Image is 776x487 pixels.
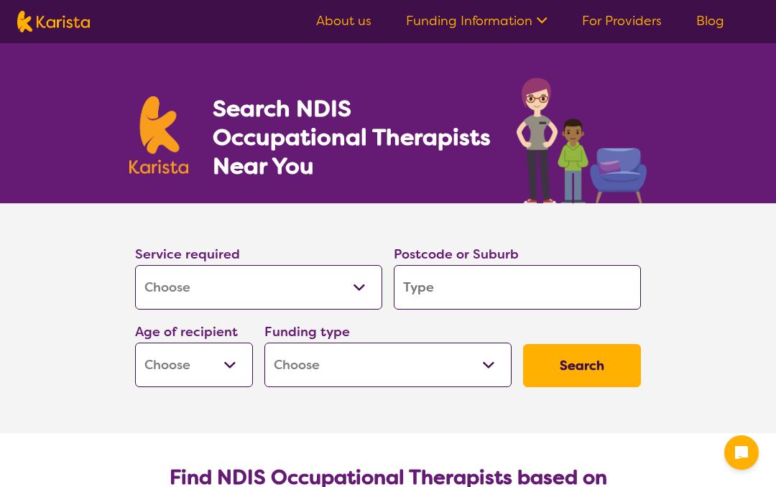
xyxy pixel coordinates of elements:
[129,96,188,174] img: Karista logo
[523,344,641,387] button: Search
[17,11,90,32] img: Karista logo
[135,246,240,263] label: Service required
[406,12,548,29] a: Funding Information
[213,94,492,180] h1: Search NDIS Occupational Therapists Near You
[696,12,724,29] a: Blog
[582,12,662,29] a: For Providers
[394,246,519,263] label: Postcode or Suburb
[316,12,371,29] a: About us
[394,265,641,310] input: Type
[135,323,238,340] label: Age of recipient
[517,78,647,203] img: occupational-therapy
[264,323,350,340] label: Funding type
